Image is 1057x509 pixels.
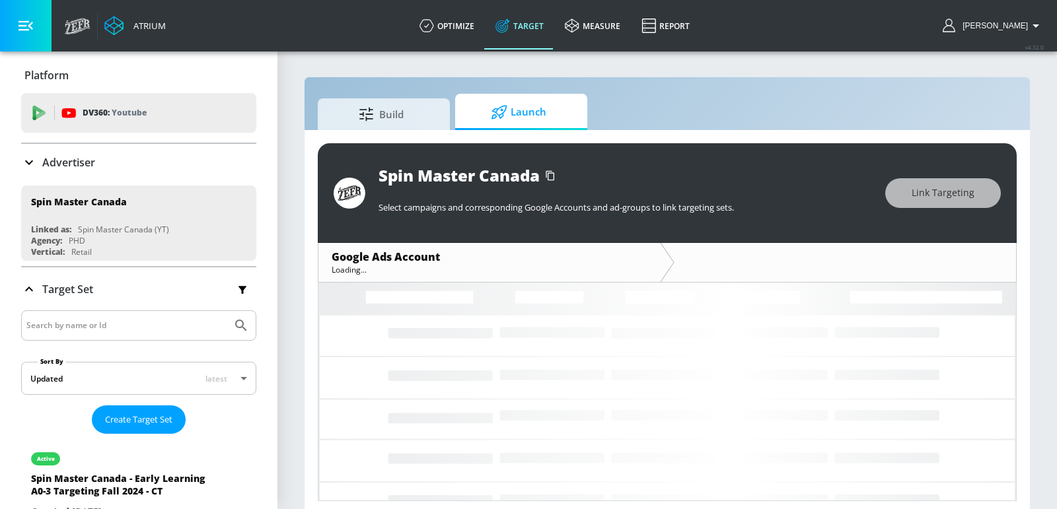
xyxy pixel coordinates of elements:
div: Spin Master Canada [31,195,127,208]
span: Build [331,98,431,130]
p: Target Set [42,282,93,296]
div: Target Set [21,267,256,311]
div: Loading... [332,264,647,275]
a: Atrium [104,16,166,36]
div: Agency: [31,235,62,246]
span: Create Target Set [105,412,172,427]
div: Spin Master CanadaLinked as:Spin Master Canada (YT)Agency:PHDVertical:Retail [21,186,256,261]
div: Google Ads AccountLoading... [318,243,660,282]
input: Search by name or Id [26,317,227,334]
div: Spin Master Canada (YT) [78,224,169,235]
div: Vertical: [31,246,65,257]
span: latest [205,373,227,384]
span: Launch [468,96,569,128]
div: Platform [21,57,256,94]
div: Linked as: [31,224,71,235]
div: Spin Master Canada - Early Learning A0-3 Targeting Fall 2024 - CT [31,472,216,504]
div: Advertiser [21,144,256,181]
div: active [37,456,55,462]
p: Advertiser [42,155,95,170]
span: v 4.32.0 [1025,44,1044,51]
button: [PERSON_NAME] [943,18,1044,34]
a: Report [631,2,700,50]
div: Updated [30,373,63,384]
a: Target [485,2,554,50]
div: Retail [71,246,92,257]
div: DV360: Youtube [21,93,256,133]
button: Create Target Set [92,405,186,434]
p: Platform [24,68,69,83]
div: Google Ads Account [332,250,647,264]
label: Sort By [38,357,66,366]
a: measure [554,2,631,50]
div: Spin Master Canada [379,164,540,186]
a: optimize [409,2,485,50]
div: PHD [69,235,85,246]
span: login as: eugenia.kim@zefr.com [957,21,1028,30]
div: Atrium [128,20,166,32]
p: Youtube [112,106,147,119]
p: Select campaigns and corresponding Google Accounts and ad-groups to link targeting sets. [379,201,872,213]
p: DV360: [83,106,147,120]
